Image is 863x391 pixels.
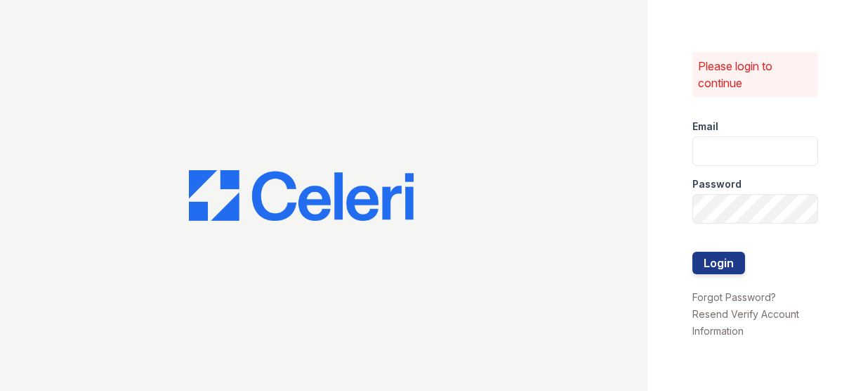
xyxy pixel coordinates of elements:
label: Email [692,120,718,134]
img: CE_Logo_Blue-a8612792a0a2168367f1c8372b55b34899dd931a85d93a1a3d3e32e68fde9ad4.png [189,170,414,221]
a: Resend Verify Account Information [692,308,799,337]
a: Forgot Password? [692,291,776,303]
p: Please login to continue [698,58,812,91]
label: Password [692,177,742,191]
button: Login [692,252,745,274]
